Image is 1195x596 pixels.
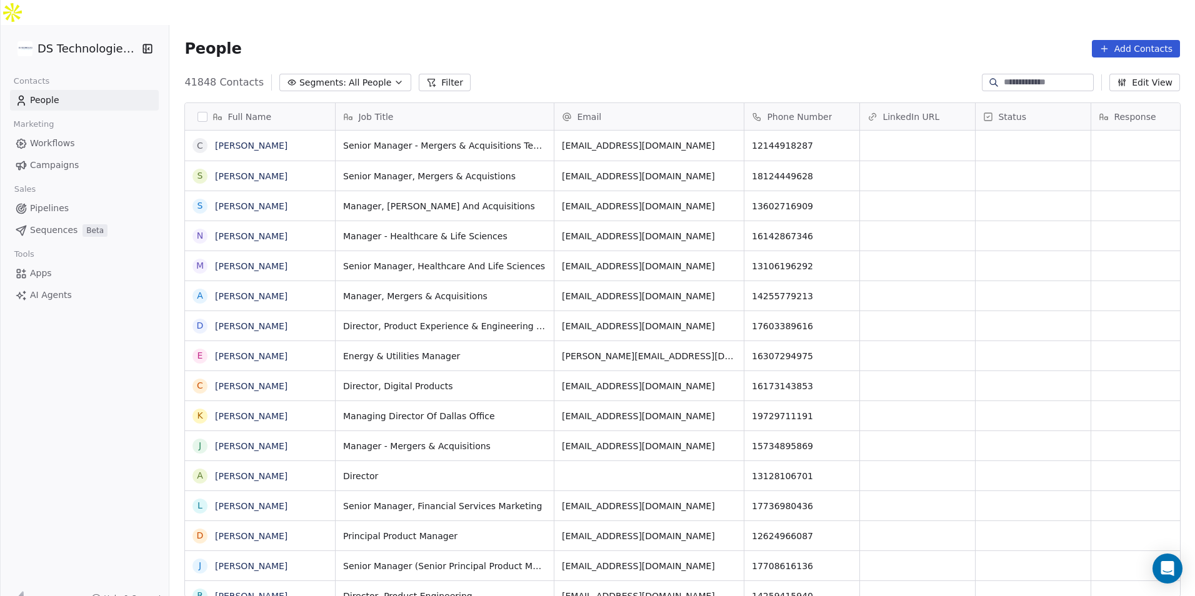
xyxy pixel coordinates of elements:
a: AI Agents [10,285,159,305]
a: [PERSON_NAME] [215,501,287,511]
span: [EMAIL_ADDRESS][DOMAIN_NAME] [562,320,736,332]
span: 18124449628 [752,170,852,182]
div: J [199,439,201,452]
div: A [197,469,204,482]
span: 17736980436 [752,500,852,512]
a: [PERSON_NAME] [215,201,287,211]
span: 17708616136 [752,560,852,572]
span: Senior Manager, Financial Services Marketing [343,500,546,512]
span: 13602716909 [752,200,852,212]
span: [EMAIL_ADDRESS][DOMAIN_NAME] [562,530,736,542]
span: People [184,39,241,58]
a: [PERSON_NAME] [215,531,287,541]
span: Tools [9,245,39,264]
div: S [197,199,203,212]
div: S [197,169,203,182]
span: LinkedIn URL [882,111,939,123]
div: Status [976,103,1091,130]
div: D [197,529,204,542]
span: Manager, [PERSON_NAME] And Acquisitions [343,200,546,212]
span: Email [577,111,601,123]
a: [PERSON_NAME] [215,351,287,361]
span: [EMAIL_ADDRESS][DOMAIN_NAME] [562,560,736,572]
span: Marketing [8,115,59,134]
span: [EMAIL_ADDRESS][DOMAIN_NAME] [562,500,736,512]
a: People [10,90,159,111]
span: Sales [9,180,41,199]
span: Status [998,111,1026,123]
a: [PERSON_NAME] [215,261,287,271]
span: [EMAIL_ADDRESS][DOMAIN_NAME] [562,170,736,182]
div: LinkedIn URL [860,103,975,130]
a: [PERSON_NAME] [215,321,287,331]
button: DS Technologies Inc [15,38,134,59]
a: Apps [10,263,159,284]
div: J [199,559,201,572]
a: [PERSON_NAME] [215,441,287,451]
div: K [197,409,203,422]
span: Workflows [30,137,75,150]
span: Manager - Mergers & Acquisitions [343,440,546,452]
span: Senior Manager, Mergers & Acquistions [343,170,546,182]
span: Principal Product Manager [343,530,546,542]
div: A [197,289,204,302]
span: Energy & Utilities Manager [343,350,546,362]
a: [PERSON_NAME] [215,561,287,571]
span: Director, Product Experience & Engineering Lab [343,320,546,332]
span: 16142867346 [752,230,852,242]
div: C [197,379,204,392]
span: 19729711191 [752,410,852,422]
span: 14255779213 [752,290,852,302]
a: [PERSON_NAME] [215,291,287,301]
a: [PERSON_NAME] [215,471,287,481]
div: L [197,499,202,512]
span: Full Name [227,111,271,123]
span: 17603389616 [752,320,852,332]
span: 16173143853 [752,380,852,392]
span: Job Title [358,111,393,123]
span: Senior Manager - Mergers & Acquisitions Technology Strategy Consulting [343,139,546,152]
a: [PERSON_NAME] [215,171,287,181]
span: 41848 Contacts [184,75,264,90]
a: SequencesBeta [10,220,159,241]
span: Beta [82,224,107,237]
span: Sequences [30,224,77,237]
a: Workflows [10,133,159,154]
span: Segments: [299,76,346,89]
img: DS%20Updated%20Logo.jpg [17,41,32,56]
span: [EMAIL_ADDRESS][DOMAIN_NAME] [562,380,736,392]
a: [PERSON_NAME] [215,381,287,391]
span: AI Agents [30,289,72,302]
span: Senior Manager, Healthcare And Life Sciences [343,260,546,272]
span: [EMAIL_ADDRESS][DOMAIN_NAME] [562,230,736,242]
span: Senior Manager (Senior Principal Product Manager) [343,560,546,572]
a: Pipelines [10,198,159,219]
span: 13106196292 [752,260,852,272]
span: DS Technologies Inc [37,41,139,57]
span: Director [343,470,546,482]
div: C [197,139,204,152]
span: Apps [30,267,52,280]
a: Campaigns [10,155,159,176]
span: Contacts [8,72,55,91]
span: Campaigns [30,159,79,172]
button: Edit View [1109,74,1180,91]
span: 15734895869 [752,440,852,452]
button: Add Contacts [1092,40,1180,57]
div: D [197,319,204,332]
span: [EMAIL_ADDRESS][DOMAIN_NAME] [562,440,736,452]
div: M [196,259,204,272]
span: [EMAIL_ADDRESS][DOMAIN_NAME] [562,260,736,272]
span: Director, Digital Products [343,380,546,392]
a: [PERSON_NAME] [215,231,287,241]
div: Full Name [185,103,335,130]
div: Job Title [336,103,554,130]
span: [EMAIL_ADDRESS][DOMAIN_NAME] [562,139,736,152]
div: Email [554,103,744,130]
div: Open Intercom Messenger [1152,554,1182,584]
span: 12624966087 [752,530,852,542]
span: All People [349,76,391,89]
span: 16307294975 [752,350,852,362]
button: Filter [419,74,471,91]
div: N [197,229,203,242]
